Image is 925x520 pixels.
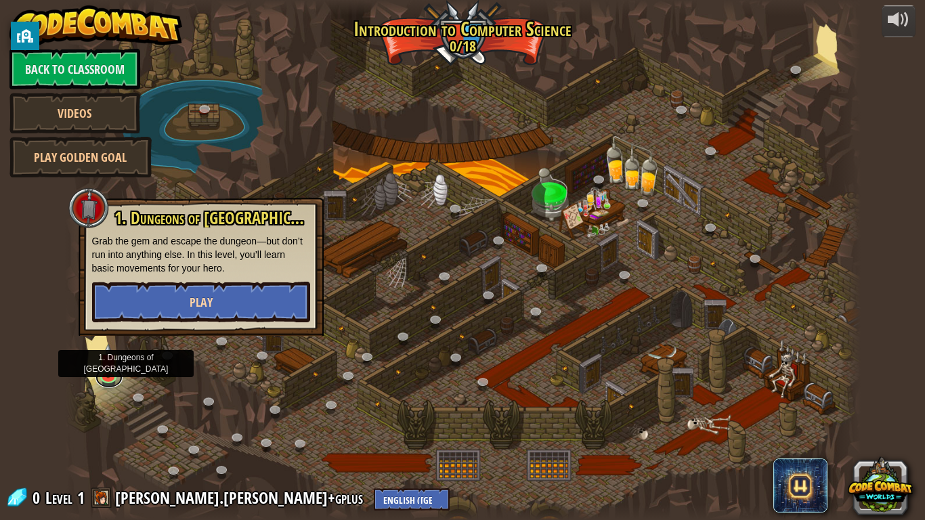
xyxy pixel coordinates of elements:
[882,5,916,37] button: Adjust volume
[114,207,335,230] span: 1. Dungeons of [GEOGRAPHIC_DATA]
[9,137,152,177] a: Play Golden Goal
[190,294,213,311] span: Play
[11,22,39,50] button: privacy banner
[9,5,183,46] img: CodeCombat - Learn how to code by playing a game
[115,487,367,508] a: [PERSON_NAME].[PERSON_NAME]+gplus
[45,487,72,509] span: Level
[98,343,119,378] img: level-banner-unstarted.png
[9,93,140,133] a: Videos
[77,487,85,508] span: 1
[33,487,44,508] span: 0
[9,49,140,89] a: Back to Classroom
[92,282,310,322] button: Play
[92,234,310,275] p: Grab the gem and escape the dungeon—but don’t run into anything else. In this level, you’ll learn...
